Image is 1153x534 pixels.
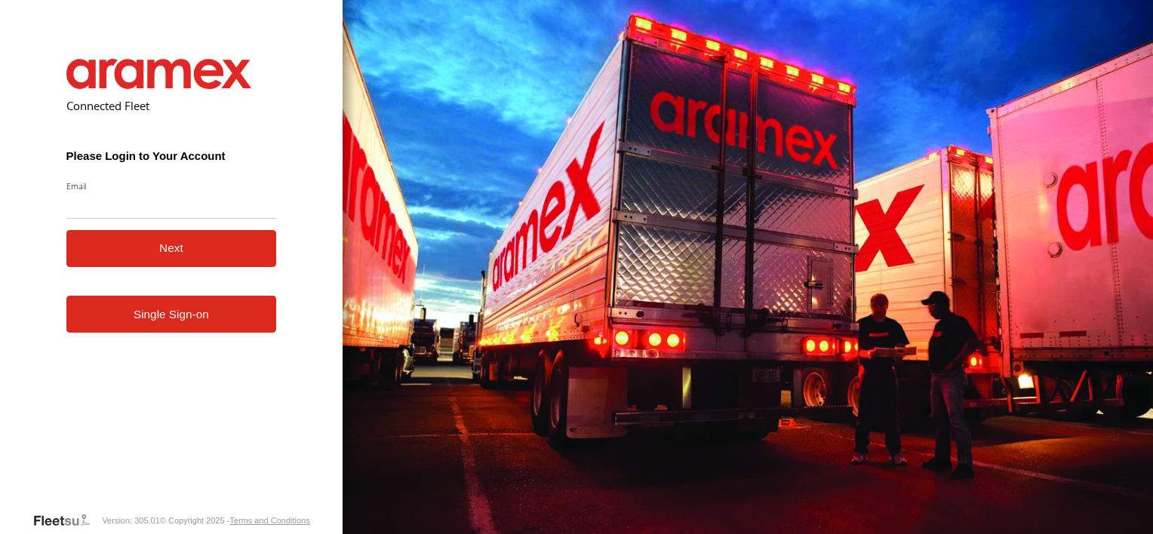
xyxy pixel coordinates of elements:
[66,230,277,267] button: Next
[66,59,252,89] img: Aramex
[66,296,277,333] a: Single Sign-on
[229,516,309,525] a: Terms and Conditions
[160,516,310,525] div: © Copyright 2025 -
[66,180,277,192] label: Email
[66,149,277,162] h3: Please Login to Your Account
[66,98,277,113] h2: Connected Fleet
[102,516,159,525] div: Version: 305.01
[32,513,102,528] a: Visit our Website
